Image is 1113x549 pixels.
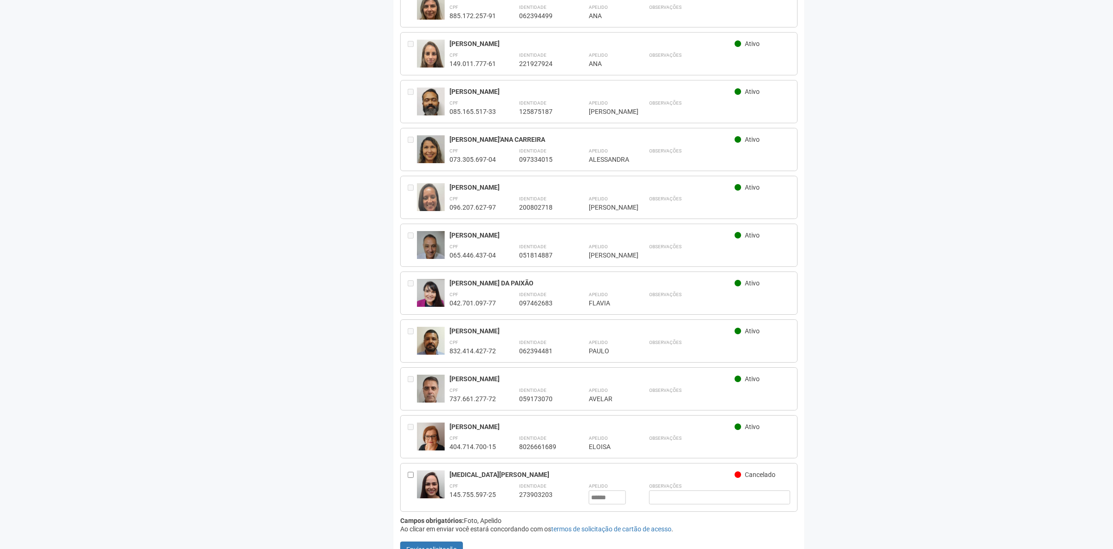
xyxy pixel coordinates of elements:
[449,87,735,96] div: [PERSON_NAME]
[449,40,735,48] div: [PERSON_NAME]
[649,388,682,393] strong: Observações
[417,470,445,509] img: user.jpg
[589,53,608,58] strong: Apelido
[519,107,566,116] div: 125875187
[589,436,608,441] strong: Apelido
[449,53,458,58] strong: CPF
[449,347,496,355] div: 832.414.427-72
[417,183,445,225] img: user.jpg
[589,483,608,489] strong: Apelido
[649,340,682,345] strong: Observações
[649,436,682,441] strong: Observações
[519,196,547,201] strong: Identidade
[519,340,547,345] strong: Identidade
[408,40,417,68] div: Entre em contato com a Aministração para solicitar o cancelamento ou 2a via
[589,155,626,164] div: ALESSANDRA
[449,470,735,479] div: [MEDICAL_DATA][PERSON_NAME]
[519,490,566,499] div: 273903203
[519,155,566,164] div: 097334015
[449,244,458,249] strong: CPF
[417,423,445,453] img: user.jpg
[745,471,775,478] span: Cancelado
[400,516,798,525] div: Foto, Apelido
[589,244,608,249] strong: Apelido
[417,135,445,174] img: user.jpg
[745,423,760,430] span: Ativo
[745,279,760,287] span: Ativo
[649,196,682,201] strong: Observações
[745,327,760,335] span: Ativo
[519,299,566,307] div: 097462683
[589,347,626,355] div: PAULO
[589,203,626,212] div: [PERSON_NAME]
[417,327,445,358] img: user.jpg
[449,155,496,164] div: 073.305.697-04
[449,327,735,335] div: [PERSON_NAME]
[449,375,735,383] div: [PERSON_NAME]
[408,183,417,212] div: Entre em contato com a Aministração para solicitar o cancelamento ou 2a via
[649,53,682,58] strong: Observações
[449,436,458,441] strong: CPF
[589,5,608,10] strong: Apelido
[449,490,496,499] div: 145.755.597-25
[589,299,626,307] div: FLAVIA
[519,148,547,153] strong: Identidade
[449,251,496,259] div: 065.446.437-04
[589,251,626,259] div: [PERSON_NAME]
[449,388,458,393] strong: CPF
[745,375,760,383] span: Ativo
[589,443,626,451] div: ELOISA
[589,100,608,106] strong: Apelido
[408,231,417,259] div: Entre em contato com a Aministração para solicitar o cancelamento ou 2a via
[589,196,608,201] strong: Apelido
[449,203,496,212] div: 096.207.627-97
[649,5,682,10] strong: Observações
[589,148,608,153] strong: Apelido
[519,292,547,297] strong: Identidade
[449,231,735,239] div: [PERSON_NAME]
[449,196,458,201] strong: CPF
[417,375,445,412] img: user.jpg
[519,60,566,68] div: 221927924
[589,107,626,116] div: [PERSON_NAME]
[408,423,417,451] div: Entre em contato com a Aministração para solicitar o cancelamento ou 2a via
[408,135,417,164] div: Entre em contato com a Aministração para solicitar o cancelamento ou 2a via
[417,40,445,79] img: user.jpg
[449,483,458,489] strong: CPF
[417,87,445,124] img: user.jpg
[519,251,566,259] div: 051814887
[649,292,682,297] strong: Observações
[449,279,735,287] div: [PERSON_NAME] DA PAIXÃO
[589,340,608,345] strong: Apelido
[649,244,682,249] strong: Observações
[449,100,458,106] strong: CPF
[449,60,496,68] div: 149.011.777-61
[589,395,626,403] div: AVELAR
[519,12,566,20] div: 062394499
[589,12,626,20] div: ANA
[519,53,547,58] strong: Identidade
[745,40,760,47] span: Ativo
[589,388,608,393] strong: Apelido
[400,525,798,533] div: Ao clicar em enviar você estará concordando com os .
[449,340,458,345] strong: CPF
[745,88,760,95] span: Ativo
[417,231,445,266] img: user.jpg
[649,100,682,106] strong: Observações
[519,100,547,106] strong: Identidade
[589,292,608,297] strong: Apelido
[449,292,458,297] strong: CPF
[519,436,547,441] strong: Identidade
[400,517,464,524] strong: Campos obrigatórios:
[449,148,458,153] strong: CPF
[519,388,547,393] strong: Identidade
[745,184,760,191] span: Ativo
[449,12,496,20] div: 885.172.257-91
[519,244,547,249] strong: Identidade
[519,347,566,355] div: 062394481
[417,279,445,310] img: user.jpg
[449,5,458,10] strong: CPF
[745,232,760,239] span: Ativo
[519,443,566,451] div: 8026661689
[519,483,547,489] strong: Identidade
